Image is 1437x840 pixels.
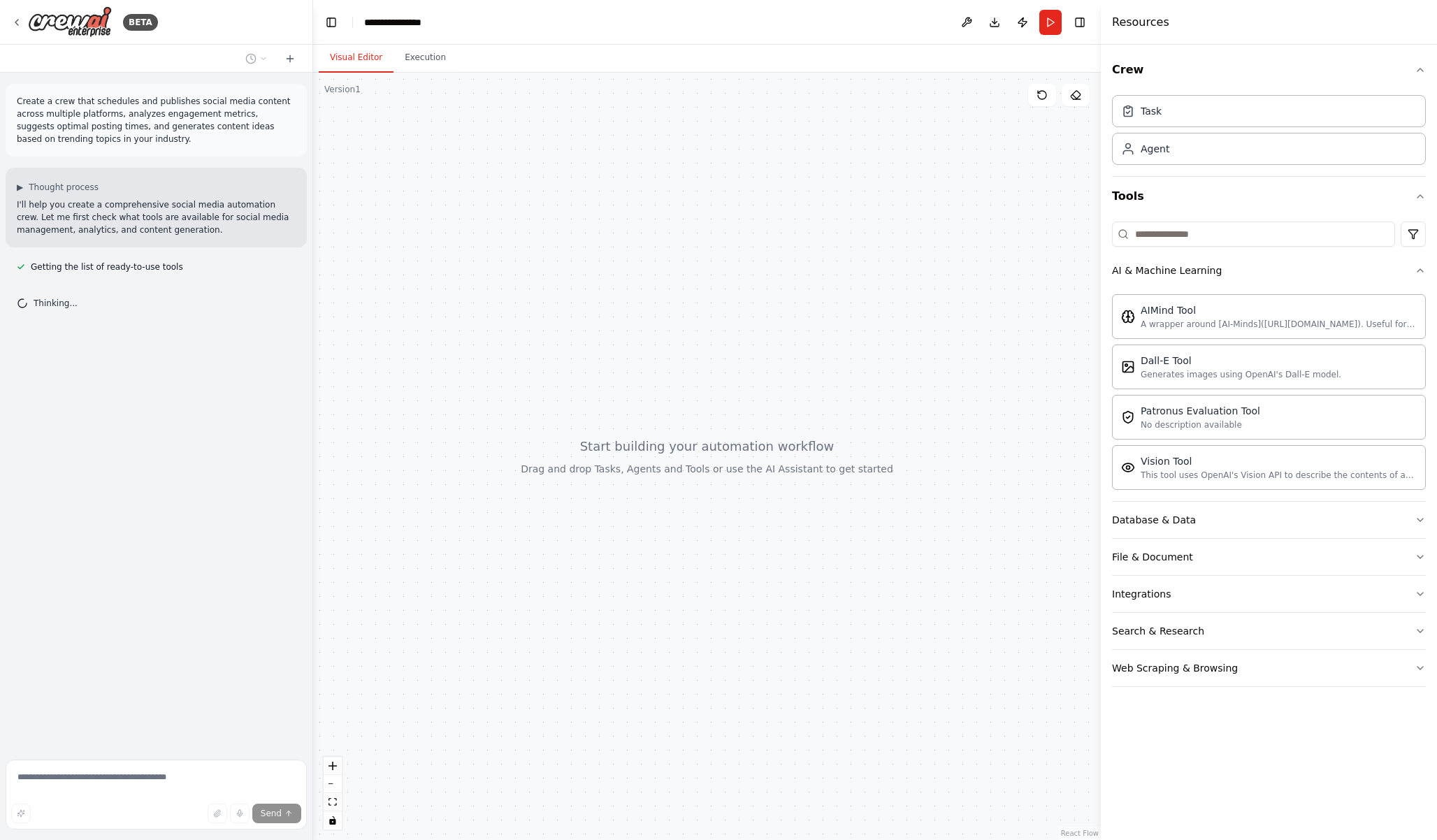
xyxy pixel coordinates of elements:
[1141,470,1417,481] div: This tool uses OpenAI's Vision API to describe the contents of an image.
[29,182,99,193] span: Thought process
[1061,830,1099,837] a: React Flow attribution
[1112,50,1426,89] button: Crew
[252,804,301,823] button: Send
[240,50,273,67] button: Switch to previous chat
[324,757,342,830] div: React Flow controls
[324,84,361,95] div: Version 1
[17,198,296,236] p: I'll help you create a comprehensive social media automation crew. Let me first check what tools ...
[1141,454,1417,468] div: Vision Tool
[1141,142,1169,156] div: Agent
[1121,310,1135,324] img: AIMindTool
[1112,587,1171,601] div: Integrations
[1141,303,1417,317] div: AIMind Tool
[279,50,301,67] button: Start a new chat
[17,182,99,193] button: ▶Thought process
[1121,360,1135,374] img: DallETool
[364,15,436,29] nav: breadcrumb
[1112,89,1426,176] div: Crew
[1112,650,1426,686] button: Web Scraping & Browsing
[1070,13,1090,32] button: Hide right sidebar
[1112,550,1193,564] div: File & Document
[1112,177,1426,216] button: Tools
[1112,513,1196,527] div: Database & Data
[1112,252,1426,289] button: AI & Machine Learning
[1141,404,1260,418] div: Patronus Evaluation Tool
[324,757,342,775] button: zoom in
[1112,661,1238,675] div: Web Scraping & Browsing
[1112,502,1426,538] button: Database & Data
[123,14,158,31] div: BETA
[319,43,393,73] button: Visual Editor
[1112,289,1426,501] div: AI & Machine Learning
[1112,539,1426,575] button: File & Document
[1141,354,1341,368] div: Dall-E Tool
[1141,369,1341,380] div: Generates images using OpenAI's Dall-E model.
[1121,410,1135,424] img: PatronusEvalTool
[261,808,282,819] span: Send
[1141,319,1417,330] div: A wrapper around [AI-Minds]([URL][DOMAIN_NAME]). Useful for when you need answers to questions fr...
[393,43,457,73] button: Execution
[1112,263,1222,277] div: AI & Machine Learning
[11,804,31,823] button: Improve this prompt
[324,811,342,830] button: toggle interactivity
[1141,104,1162,118] div: Task
[324,793,342,811] button: fit view
[1112,14,1169,31] h4: Resources
[17,95,296,145] p: Create a crew that schedules and publishes social media content across multiple platforms, analyz...
[1141,419,1260,430] div: No description available
[1112,216,1426,698] div: Tools
[31,261,183,273] span: Getting the list of ready-to-use tools
[1112,576,1426,612] button: Integrations
[1121,461,1135,475] img: VisionTool
[17,182,23,193] span: ▶
[1112,624,1204,638] div: Search & Research
[322,13,341,32] button: Hide left sidebar
[230,804,250,823] button: Click to speak your automation idea
[324,775,342,793] button: zoom out
[28,6,112,38] img: Logo
[208,804,227,823] button: Upload files
[34,298,78,309] span: Thinking...
[1112,613,1426,649] button: Search & Research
